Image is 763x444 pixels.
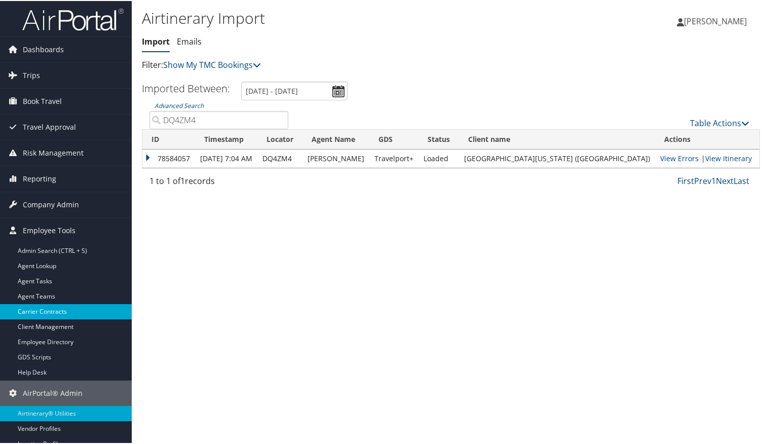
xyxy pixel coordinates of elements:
[302,149,369,167] td: [PERSON_NAME]
[705,153,752,162] a: View Itinerary Details
[23,191,79,216] span: Company Admin
[257,129,302,149] th: Locator: activate to sort column ascending
[660,153,699,162] a: View errors
[22,7,124,30] img: airportal-logo.png
[418,149,459,167] td: Loaded
[180,174,185,186] span: 1
[23,217,75,242] span: Employee Tools
[142,149,195,167] td: 78584057
[677,5,757,35] a: [PERSON_NAME]
[684,15,747,26] span: [PERSON_NAME]
[195,129,257,149] th: Timestamp: activate to sort column ascending
[241,81,348,99] input: [DATE] - [DATE]
[177,35,202,46] a: Emails
[142,7,552,28] h1: Airtinerary Import
[418,129,459,149] th: Status: activate to sort column ascending
[23,62,40,87] span: Trips
[655,149,759,167] td: |
[655,129,759,149] th: Actions
[716,174,734,186] a: Next
[142,129,195,149] th: ID: activate to sort column ascending
[142,35,170,46] a: Import
[155,100,204,109] a: Advanced Search
[369,149,418,167] td: Travelport+
[195,149,257,167] td: [DATE] 7:04 AM
[459,129,655,149] th: Client name: activate to sort column ascending
[369,129,418,149] th: GDS: activate to sort column ascending
[23,139,84,165] span: Risk Management
[149,110,288,128] input: Advanced Search
[694,174,711,186] a: Prev
[142,58,552,71] p: Filter:
[23,88,62,113] span: Book Travel
[690,117,749,128] a: Table Actions
[23,165,56,191] span: Reporting
[142,81,230,94] h3: Imported Between:
[302,129,369,149] th: Agent Name: activate to sort column ascending
[257,149,302,167] td: DQ4ZM4
[149,174,288,191] div: 1 to 1 of records
[677,174,694,186] a: First
[23,36,64,61] span: Dashboards
[163,58,261,69] a: Show My TMC Bookings
[23,380,83,405] span: AirPortal® Admin
[459,149,655,167] td: [GEOGRAPHIC_DATA][US_STATE] ([GEOGRAPHIC_DATA])
[711,174,716,186] a: 1
[23,114,76,139] span: Travel Approval
[734,174,749,186] a: Last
